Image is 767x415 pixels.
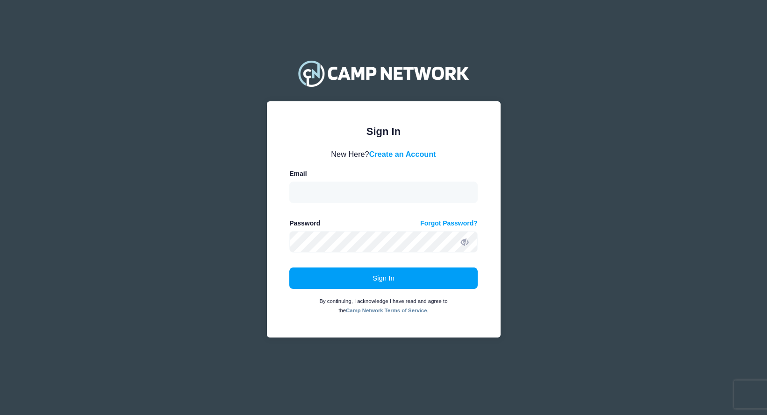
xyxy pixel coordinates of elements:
[289,169,307,179] label: Email
[369,150,436,158] a: Create an Account
[420,218,478,228] a: Forgot Password?
[289,218,320,228] label: Password
[319,298,447,313] small: By continuing, I acknowledge I have read and agree to the .
[289,148,478,160] div: New Here?
[346,308,427,313] a: Camp Network Terms of Service
[289,124,478,139] div: Sign In
[289,267,478,289] button: Sign In
[294,55,473,92] img: Camp Network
